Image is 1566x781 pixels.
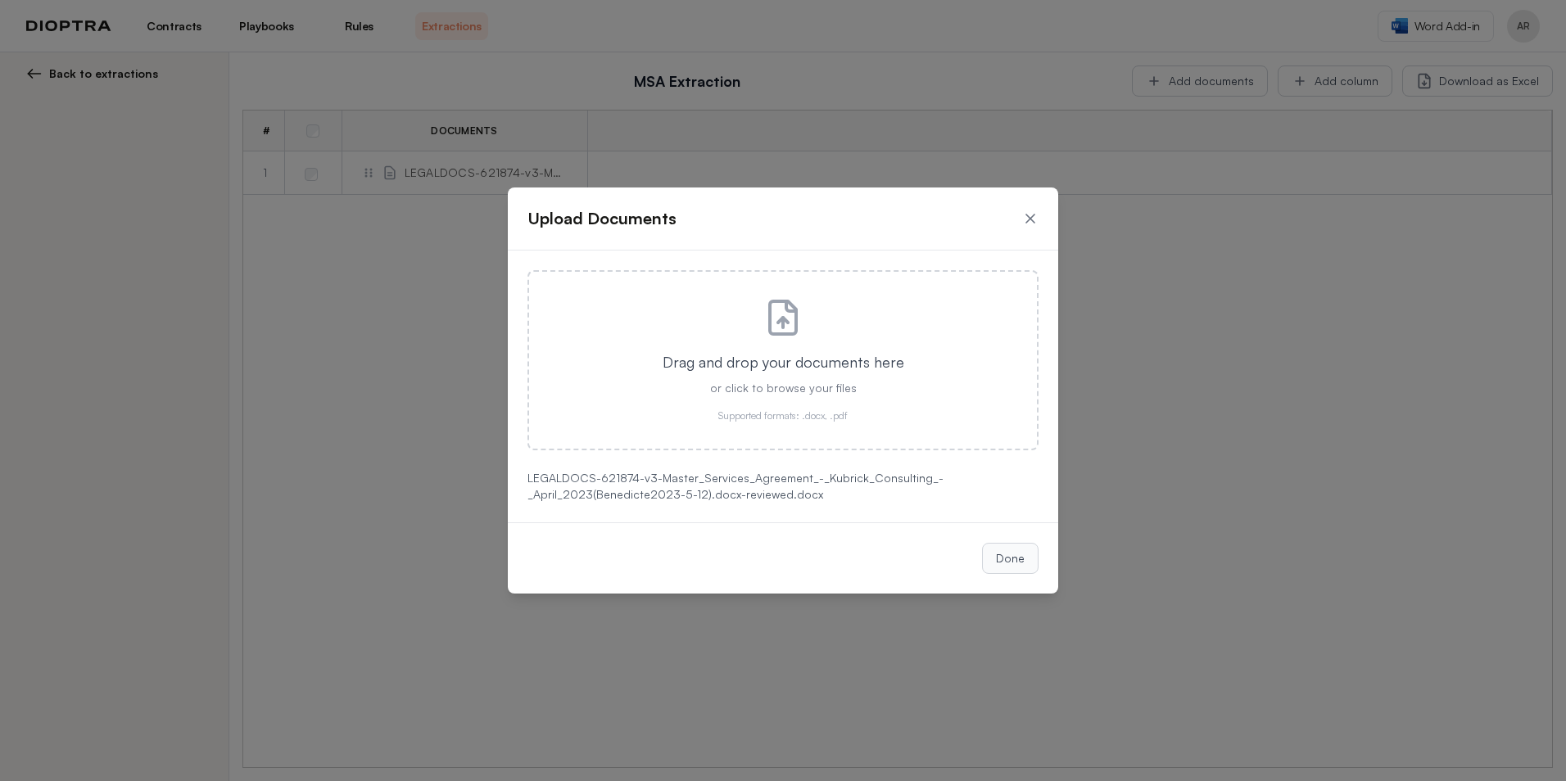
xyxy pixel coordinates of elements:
[982,543,1039,574] button: Done
[527,470,1032,503] span: LEGALDOCS-621874-v3-Master_Services_Agreement_-_Kubrick_Consulting_-_April_2023(Benedicte2023-5-1...
[555,380,1011,396] p: or click to browse your files
[555,350,1011,373] p: Drag and drop your documents here
[555,409,1011,422] p: Supported formats: .docx, .pdf
[527,207,677,230] h2: Upload Documents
